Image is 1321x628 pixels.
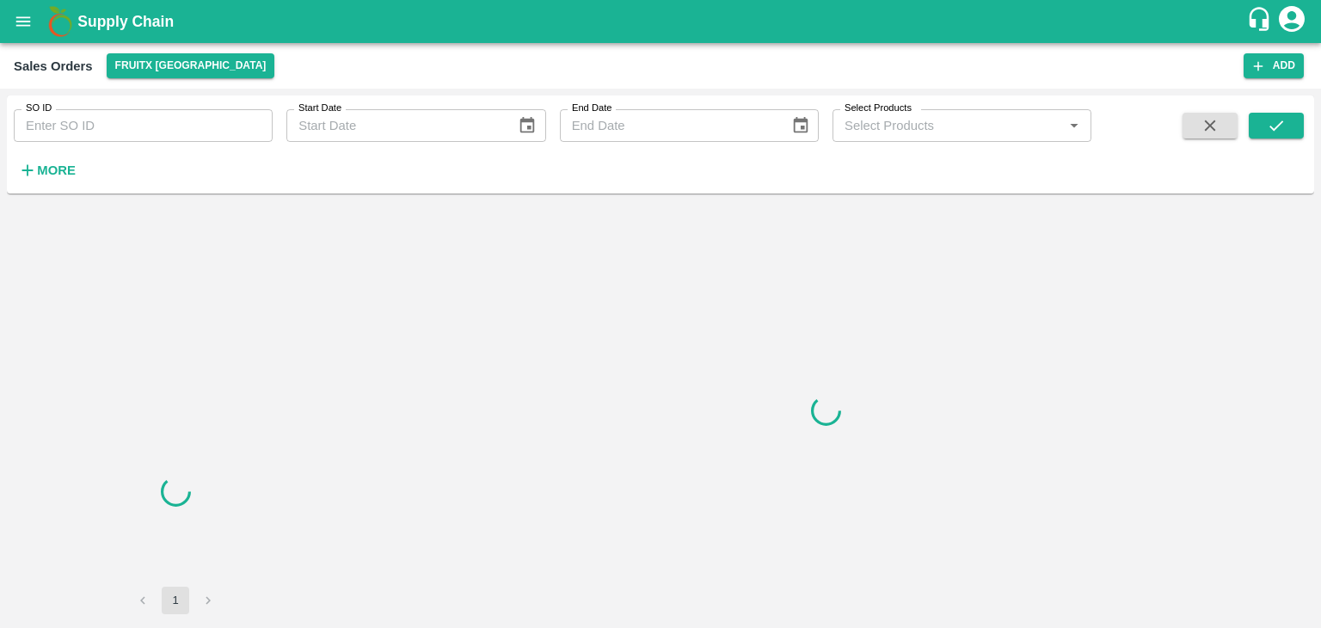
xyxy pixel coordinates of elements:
[14,55,93,77] div: Sales Orders
[77,13,174,30] b: Supply Chain
[26,102,52,115] label: SO ID
[298,102,341,115] label: Start Date
[77,9,1246,34] a: Supply Chain
[126,587,224,614] nav: pagination navigation
[845,102,912,115] label: Select Products
[37,163,76,177] strong: More
[162,587,189,614] button: page 1
[572,102,611,115] label: End Date
[1246,6,1276,37] div: customer-support
[560,109,777,142] input: End Date
[511,109,544,142] button: Choose date
[838,114,1058,137] input: Select Products
[107,53,275,78] button: Select DC
[3,2,43,41] button: open drawer
[14,156,80,185] button: More
[1276,3,1307,40] div: account of current user
[1244,53,1304,78] button: Add
[784,109,817,142] button: Choose date
[286,109,504,142] input: Start Date
[14,109,273,142] input: Enter SO ID
[43,4,77,39] img: logo
[1063,114,1085,137] button: Open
